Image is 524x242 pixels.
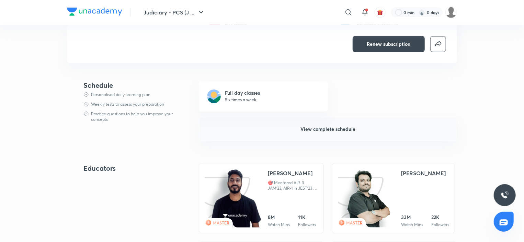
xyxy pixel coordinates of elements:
[268,214,290,221] div: 8M
[377,9,383,15] img: avatar
[91,102,164,107] div: Weekly tests to assess your preparation
[213,220,229,225] span: MASTER
[300,126,355,133] span: View complete schedule
[431,214,449,221] div: 22K
[375,7,386,18] button: avatar
[419,9,425,16] img: streak
[445,7,457,18] img: Green Vr
[139,6,209,19] button: Judiciary - PCS (J ...
[332,163,455,233] a: iconeducatorMASTER[PERSON_NAME]33MWatch Mins22KFollowers
[91,111,176,122] div: Practice questions to help you improve your concepts
[353,36,425,52] button: Renew subscription
[225,90,260,96] h6: Full day classes
[225,96,260,103] p: Six times a week
[268,180,318,191] div: 🎯 Mentored AIR-3 JAM'23, AIR-1 in JEST'23 & many IIT-ians. 🎯 AIR-25 IITJAM, IIT BOMBAY 🎯 Cracked ...
[298,214,316,221] div: 11K
[83,163,177,173] h4: Educators
[67,8,122,16] img: Company Logo
[346,220,363,225] span: MASTER
[199,117,457,141] button: View complete schedule
[346,169,391,229] img: educator
[401,169,446,177] div: [PERSON_NAME]
[401,222,423,228] div: Watch Mins
[268,222,290,228] div: Watch Mins
[401,214,423,221] div: 33M
[298,222,316,228] div: Followers
[268,169,312,177] div: [PERSON_NAME]
[338,169,389,228] img: icon
[205,169,256,228] img: icon
[199,163,324,233] a: iconeducatorMASTER[PERSON_NAME]🎯 Mentored AIR-3 JAM'23, AIR-1 in JEST'23 & many IIT-ians. 🎯 AIR-2...
[91,92,150,97] div: Personalised daily learning plan
[83,81,176,89] div: Schedule
[431,222,449,228] div: Followers
[210,169,262,229] img: educator
[501,191,509,199] img: ttu
[67,8,122,18] a: Company Logo
[367,41,411,48] span: Renew subscription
